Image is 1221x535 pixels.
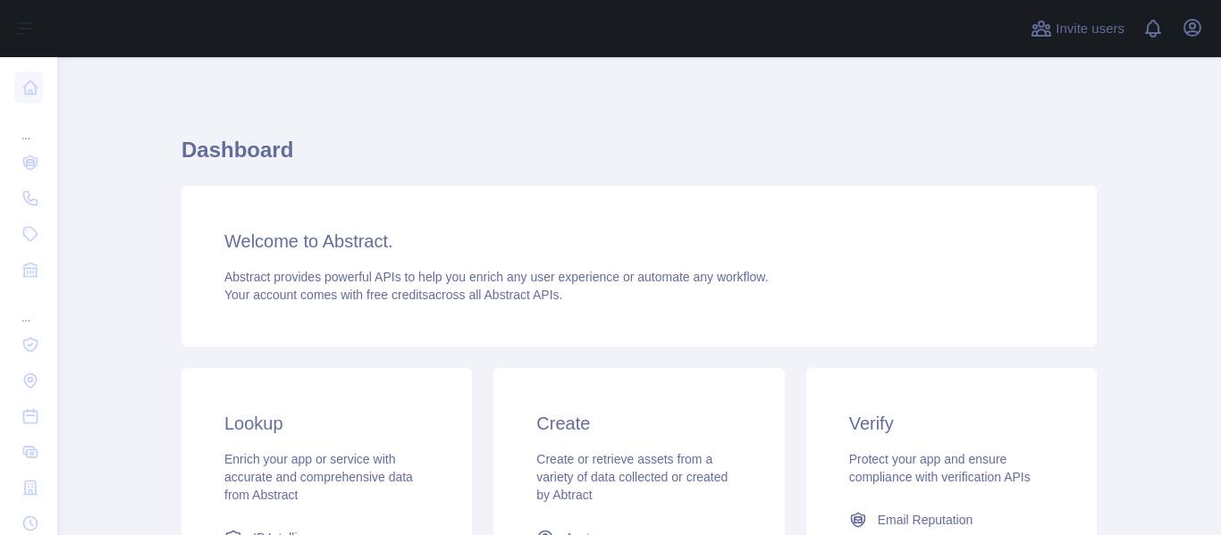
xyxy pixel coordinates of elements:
[181,136,1097,179] h1: Dashboard
[224,452,413,502] span: Enrich your app or service with accurate and comprehensive data from Abstract
[849,452,1031,484] span: Protect your app and ensure compliance with verification APIs
[1027,14,1128,43] button: Invite users
[224,288,562,302] span: Your account comes with across all Abstract APIs.
[14,107,43,143] div: ...
[366,288,428,302] span: free credits
[224,411,429,436] h3: Lookup
[536,411,741,436] h3: Create
[14,289,43,325] div: ...
[849,411,1054,436] h3: Verify
[536,452,728,502] span: Create or retrieve assets from a variety of data collected or created by Abtract
[224,229,1054,254] h3: Welcome to Abstract.
[1056,19,1124,39] span: Invite users
[224,270,769,284] span: Abstract provides powerful APIs to help you enrich any user experience or automate any workflow.
[878,511,973,529] span: Email Reputation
